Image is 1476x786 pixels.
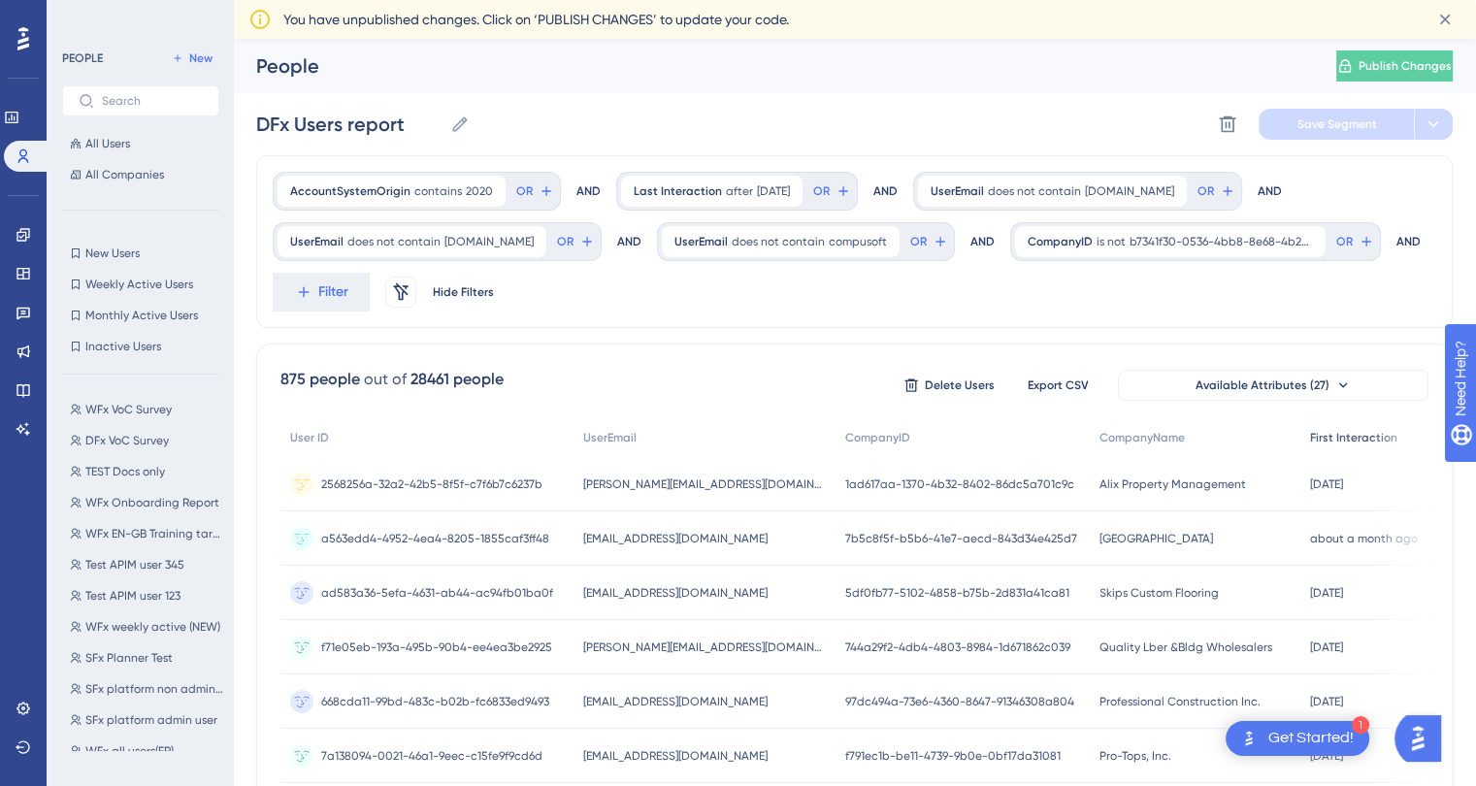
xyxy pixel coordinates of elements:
span: compusoft [829,234,887,249]
span: [PERSON_NAME][EMAIL_ADDRESS][DOMAIN_NAME] [583,476,826,492]
button: OR [554,226,597,257]
span: Alix Property Management [1099,476,1246,492]
span: 744a29f2-4db4-4803-8984-1d671862c039 [845,639,1070,655]
img: launcher-image-alternative-text [1237,727,1261,750]
span: New Users [85,246,140,261]
button: Test APIM user 345 [62,553,231,576]
span: OR [1336,234,1353,249]
button: All Users [62,132,219,155]
span: OR [1197,183,1214,199]
button: Delete Users [901,370,998,401]
button: Weekly Active Users [62,273,219,296]
span: TEST Docs only [85,464,165,479]
span: UserEmail [583,430,637,445]
div: AND [970,222,995,261]
button: OR [1333,226,1376,257]
span: WFx weekly active (NEW) [85,619,220,635]
iframe: UserGuiding AI Assistant Launcher [1394,709,1453,768]
span: All Users [85,136,130,151]
span: Pro-Tops, Inc. [1099,748,1171,764]
button: WFx Onboarding Report [62,491,231,514]
span: 7a138094-0021-46a1-9eec-c15fe9f9cd6d [321,748,542,764]
button: SFx Planner Test [62,646,231,670]
button: SFx platform admin user [62,708,231,732]
span: Test APIM user 123 [85,588,180,604]
button: Inactive Users [62,335,219,358]
time: [DATE] [1310,695,1343,708]
button: TEST Docs only [62,460,231,483]
span: b7341f30-0536-4bb8-8e68-4b20b2e98613 [1130,234,1313,249]
span: OR [516,183,533,199]
span: 2568256a-32a2-42b5-8f5f-c7f6b7c6237b [321,476,542,492]
span: after [726,183,753,199]
span: UserEmail [290,234,344,249]
span: contains [414,183,462,199]
span: 5df0fb77-5102-4858-b75b-2d831a41ca81 [845,585,1069,601]
span: Inactive Users [85,339,161,354]
span: Save Segment [1297,116,1377,132]
span: [PERSON_NAME][EMAIL_ADDRESS][DOMAIN_NAME] [583,639,826,655]
button: WFx all users(FR) [62,739,231,763]
div: 1 [1352,716,1369,734]
input: Segment Name [256,111,443,138]
div: Get Started! [1268,728,1354,749]
span: [GEOGRAPHIC_DATA] [1099,531,1213,546]
span: CompanyName [1099,430,1185,445]
button: Export CSV [1009,370,1106,401]
span: f791ec1b-be11-4739-9b0e-0bf17da31081 [845,748,1061,764]
time: about a month ago [1310,532,1418,545]
div: Open Get Started! checklist, remaining modules: 1 [1226,721,1369,756]
div: AND [1396,222,1421,261]
span: User ID [290,430,329,445]
span: SFx platform non admin user [85,681,223,697]
span: WFx Onboarding Report [85,495,219,510]
span: does not contain [732,234,825,249]
div: People [256,52,1288,80]
input: Search [102,94,203,108]
span: ad583a36-5efa-4631-ab44-ac94fb01ba0f [321,585,553,601]
span: CompanyID [1028,234,1093,249]
span: DFx VoC Survey [85,433,169,448]
button: OR [513,176,556,207]
span: [DATE] [757,183,790,199]
span: 97dc494a-73e6-4360-8647-91346308a804 [845,694,1074,709]
span: CompanyID [845,430,910,445]
button: Available Attributes (27) [1118,370,1428,401]
span: Hide Filters [433,284,494,300]
span: [DOMAIN_NAME] [444,234,534,249]
span: [DOMAIN_NAME] [1085,183,1174,199]
span: SFx Planner Test [85,650,173,666]
span: Quality Lber &Bldg Wholesalers [1099,639,1272,655]
button: WFx EN-GB Training target [62,522,231,545]
time: [DATE] [1310,586,1343,600]
div: AND [617,222,641,261]
span: Publish Changes [1359,58,1452,74]
div: PEOPLE [62,50,103,66]
span: Skips Custom Flooring [1099,585,1219,601]
button: Save Segment [1259,109,1414,140]
span: a563edd4-4952-4ea4-8205-1855caf3ff48 [321,531,549,546]
span: Delete Users [925,377,995,393]
time: [DATE] [1310,749,1343,763]
span: SFx platform admin user [85,712,217,728]
span: 668cda11-99bd-483c-b02b-fc6833ed9493 [321,694,549,709]
span: [EMAIL_ADDRESS][DOMAIN_NAME] [583,748,768,764]
span: 1ad617aa-1370-4b32-8402-86dc5a701c9c [845,476,1074,492]
button: OR [810,176,853,207]
div: AND [873,172,898,211]
span: does not contain [988,183,1081,199]
div: 28461 people [410,368,504,391]
span: All Companies [85,167,164,182]
span: Professional Construction Inc. [1099,694,1261,709]
span: You have unpublished changes. Click on ‘PUBLISH CHANGES’ to update your code. [283,8,789,31]
span: Available Attributes (27) [1196,377,1329,393]
span: Monthly Active Users [85,308,198,323]
button: Monthly Active Users [62,304,219,327]
span: Need Help? [46,5,121,28]
button: Filter [273,273,370,311]
span: WFx all users(FR) [85,743,174,759]
button: OR [907,226,950,257]
button: All Companies [62,163,219,186]
button: New [165,47,219,70]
